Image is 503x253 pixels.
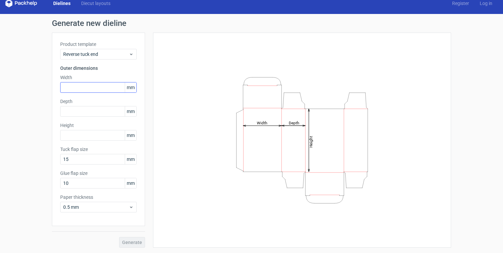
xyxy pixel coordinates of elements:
[60,41,137,48] label: Product template
[125,82,136,92] span: mm
[125,154,136,164] span: mm
[52,19,451,27] h1: Generate new dieline
[309,136,313,147] tspan: Height
[60,65,137,71] h3: Outer dimensions
[60,146,137,153] label: Tuck flap size
[125,178,136,188] span: mm
[125,130,136,140] span: mm
[60,194,137,200] label: Paper thickness
[60,122,137,129] label: Height
[125,106,136,116] span: mm
[60,74,137,81] label: Width
[60,170,137,177] label: Glue flap size
[63,204,129,210] span: 0.5 mm
[60,98,137,105] label: Depth
[257,120,267,125] tspan: Width
[289,120,299,125] tspan: Depth
[63,51,129,58] span: Reverse tuck end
